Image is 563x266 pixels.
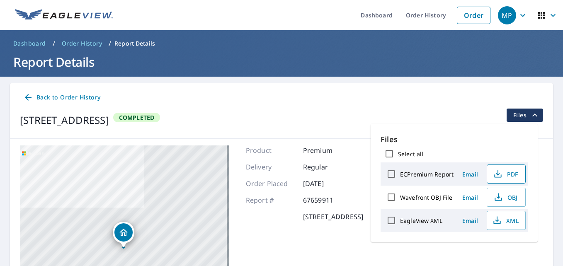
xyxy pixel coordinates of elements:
[20,90,104,105] a: Back to Order History
[400,170,454,178] label: ECPremium Report
[460,217,480,225] span: Email
[457,168,483,181] button: Email
[62,39,102,48] span: Order History
[13,39,46,48] span: Dashboard
[400,217,442,225] label: EagleView XML
[303,179,353,189] p: [DATE]
[114,114,160,121] span: Completed
[303,145,353,155] p: Premium
[10,37,49,50] a: Dashboard
[457,191,483,204] button: Email
[487,188,526,207] button: OBJ
[10,53,553,70] h1: Report Details
[398,150,423,158] label: Select all
[246,145,296,155] p: Product
[381,134,528,145] p: Files
[303,195,353,205] p: 67659911
[303,162,353,172] p: Regular
[10,37,553,50] nav: breadcrumb
[460,193,480,201] span: Email
[303,212,363,222] p: [STREET_ADDRESS]
[114,39,155,48] p: Report Details
[498,6,516,24] div: MP
[109,39,111,48] li: /
[15,9,113,22] img: EV Logo
[492,169,519,179] span: PDF
[506,109,543,122] button: filesDropdownBtn-67659911
[113,222,134,247] div: Dropped pin, building 1, Residential property, 3525 N Norfolk St Indianapolis, IN 46224
[23,92,100,103] span: Back to Order History
[53,39,55,48] li: /
[457,214,483,227] button: Email
[460,170,480,178] span: Email
[246,162,296,172] p: Delivery
[492,192,519,202] span: OBJ
[246,195,296,205] p: Report #
[492,215,519,225] span: XML
[487,164,526,184] button: PDF
[400,193,452,201] label: Wavefront OBJ File
[457,7,490,24] a: Order
[246,179,296,189] p: Order Placed
[513,110,540,120] span: Files
[20,113,109,128] div: [STREET_ADDRESS]
[487,211,526,230] button: XML
[58,37,105,50] a: Order History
